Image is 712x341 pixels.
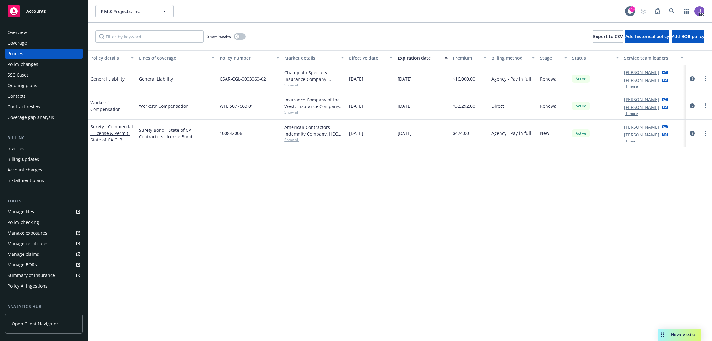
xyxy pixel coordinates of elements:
div: Policy AI ingestions [8,281,48,291]
div: Policy number [220,55,272,61]
button: Premium [450,50,489,65]
span: [DATE] [349,130,363,136]
div: Champlain Specialty Insurance Company, Champlain Insurance Group LLC, Amwins [284,69,344,82]
div: Installment plans [8,175,44,185]
button: Expiration date [395,50,450,65]
div: 99+ [629,6,635,12]
span: Active [575,76,587,82]
div: Manage exposures [8,228,47,238]
button: Billing method [489,50,537,65]
span: 100842006 [220,130,242,136]
span: Show all [284,110,344,115]
a: [PERSON_NAME] [624,124,659,130]
input: Filter by keyword... [95,30,204,43]
a: SSC Cases [5,70,83,80]
div: Drag to move [658,329,666,341]
span: Renewal [540,103,558,109]
a: [PERSON_NAME] [624,77,659,83]
a: Summary of insurance [5,270,83,280]
a: more [702,75,709,82]
span: Show inactive [207,34,231,39]
div: Billing [5,135,83,141]
span: [DATE] [398,103,412,109]
span: Add BOR policy [672,33,704,39]
button: Policy details [88,50,136,65]
a: Invoices [5,144,83,154]
a: Manage certificates [5,239,83,249]
a: Manage BORs [5,260,83,270]
button: 1 more [625,112,638,116]
span: $16,000.00 [453,76,475,82]
span: [DATE] [349,76,363,82]
a: General Liability [139,76,215,82]
div: Contract review [8,102,40,112]
div: Contacts [8,91,26,101]
div: Policy checking [8,217,39,227]
div: Insurance Company of the West, Insurance Company of the West (ICW) [284,96,344,110]
a: more [702,102,709,110]
div: Billing updates [8,154,39,164]
span: [DATE] [349,103,363,109]
a: Overview [5,27,83,37]
a: [PERSON_NAME] [624,96,659,103]
a: Contacts [5,91,83,101]
button: Status [570,50,621,65]
div: Tools [5,198,83,204]
span: Show all [284,82,344,88]
span: $32,292.00 [453,103,475,109]
div: Overview [8,27,27,37]
div: Policy changes [8,59,38,69]
span: Open Client Navigator [12,320,58,327]
button: Export to CSV [593,30,623,43]
a: more [702,130,709,137]
span: Agency - Pay in full [491,76,531,82]
a: circleInformation [689,102,696,110]
a: Policy AI ingestions [5,281,83,291]
span: WPL 5077663 01 [220,103,253,109]
span: Direct [491,103,504,109]
a: Surety Bond - State of CA - Contractors License Bond [139,127,215,140]
a: Manage files [5,207,83,217]
span: F M S Projects, Inc. [101,8,155,15]
div: Service team leaders [624,55,677,61]
div: Billing method [491,55,528,61]
div: Manage files [8,207,34,217]
span: Show all [284,137,344,142]
div: American Contractors Indemnity Company, HCC Surety [284,124,344,137]
div: Manage BORs [8,260,37,270]
span: Renewal [540,76,558,82]
a: Policy checking [5,217,83,227]
button: Nova Assist [658,329,701,341]
a: Coverage gap analysis [5,112,83,122]
a: Start snowing [637,5,649,17]
div: Market details [284,55,337,61]
a: Switch app [680,5,693,17]
div: Coverage [8,38,27,48]
a: Search [666,5,678,17]
button: Service team leaders [622,50,686,65]
span: [DATE] [398,76,412,82]
a: Surety - Commercial - License & Permit [90,124,133,143]
a: circleInformation [689,75,696,82]
div: Expiration date [398,55,441,61]
a: Manage claims [5,249,83,259]
a: Installment plans [5,175,83,185]
a: [PERSON_NAME] [624,104,659,111]
button: Add BOR policy [672,30,704,43]
div: Account charges [8,165,42,175]
button: 1 more [625,139,638,143]
span: $474.00 [453,130,469,136]
div: Summary of insurance [8,270,55,280]
button: Effective date [347,50,395,65]
div: Policies [8,49,23,59]
button: Add historical policy [625,30,669,43]
span: Active [575,103,587,109]
span: Accounts [26,9,46,14]
div: Policy details [90,55,127,61]
a: Quoting plans [5,81,83,91]
a: Workers' Compensation [139,103,215,109]
span: Export to CSV [593,33,623,39]
button: Lines of coverage [136,50,217,65]
a: Report a Bug [651,5,664,17]
span: Nova Assist [671,332,696,337]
